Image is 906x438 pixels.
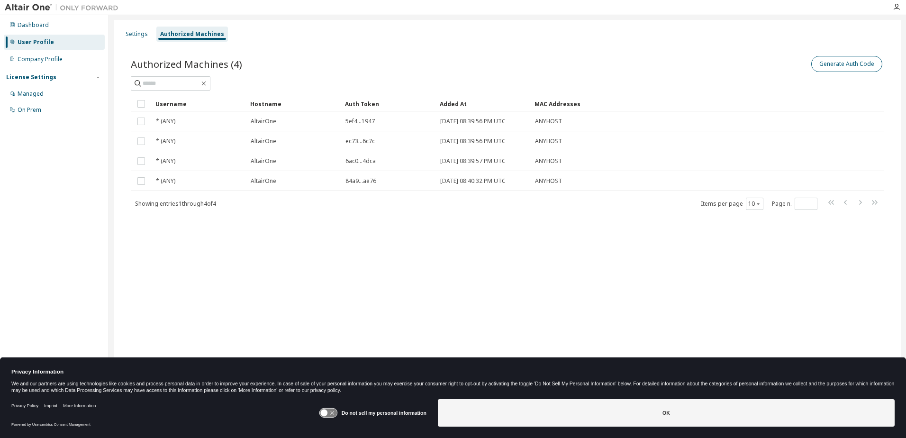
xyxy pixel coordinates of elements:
[251,137,276,145] span: AltairOne
[135,200,216,208] span: Showing entries 1 through 4 of 4
[535,157,562,165] span: ANYHOST
[251,118,276,125] span: AltairOne
[156,137,175,145] span: * (ANY)
[18,38,54,46] div: User Profile
[6,73,56,81] div: License Settings
[345,177,376,185] span: 84a9...ae76
[535,177,562,185] span: ANYHOST
[345,137,375,145] span: ec73...6c7c
[251,177,276,185] span: AltairOne
[535,137,562,145] span: ANYHOST
[126,30,148,38] div: Settings
[160,30,224,38] div: Authorized Machines
[701,198,763,210] span: Items per page
[345,96,432,111] div: Auth Token
[811,56,882,72] button: Generate Auth Code
[156,118,175,125] span: * (ANY)
[18,55,63,63] div: Company Profile
[250,96,337,111] div: Hostname
[440,177,506,185] span: [DATE] 08:40:32 PM UTC
[535,96,785,111] div: MAC Addresses
[345,157,376,165] span: 6ac0...4dca
[748,200,761,208] button: 10
[156,157,175,165] span: * (ANY)
[5,3,123,12] img: Altair One
[440,157,506,165] span: [DATE] 08:39:57 PM UTC
[345,118,375,125] span: 5ef4...1947
[18,21,49,29] div: Dashboard
[131,57,242,71] span: Authorized Machines (4)
[772,198,817,210] span: Page n.
[18,90,44,98] div: Managed
[535,118,562,125] span: ANYHOST
[155,96,243,111] div: Username
[251,157,276,165] span: AltairOne
[156,177,175,185] span: * (ANY)
[440,118,506,125] span: [DATE] 08:39:56 PM UTC
[440,137,506,145] span: [DATE] 08:39:56 PM UTC
[18,106,41,114] div: On Prem
[440,96,527,111] div: Added At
